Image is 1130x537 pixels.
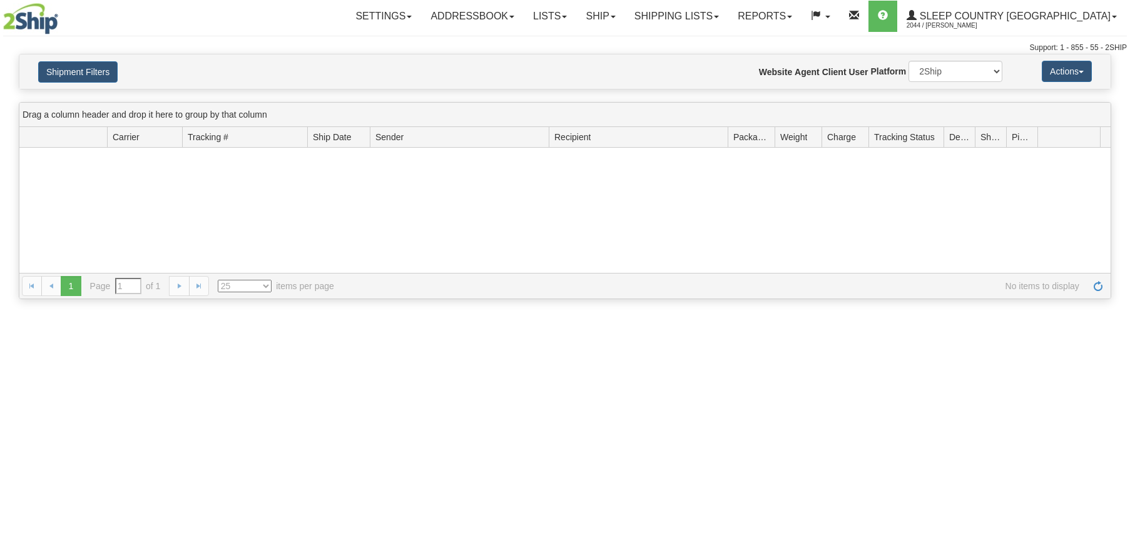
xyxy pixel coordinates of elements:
a: Lists [524,1,576,32]
span: Sender [375,131,404,143]
span: Shipment Issues [980,131,1001,143]
span: 1 [61,276,81,296]
span: items per page [218,280,334,292]
a: Refresh [1088,276,1108,296]
span: Charge [827,131,856,143]
span: Sleep Country [GEOGRAPHIC_DATA] [917,11,1111,21]
span: Delivery Status [949,131,970,143]
span: Tracking # [188,131,228,143]
span: No items to display [352,280,1079,292]
a: Ship [576,1,624,32]
div: Support: 1 - 855 - 55 - 2SHIP [3,43,1127,53]
span: Packages [733,131,770,143]
span: Ship Date [313,131,351,143]
button: Shipment Filters [38,61,118,83]
span: Pickup Status [1012,131,1032,143]
label: Platform [870,65,906,78]
a: Sleep Country [GEOGRAPHIC_DATA] 2044 / [PERSON_NAME] [897,1,1126,32]
label: User [848,66,868,78]
span: Carrier [113,131,140,143]
a: Reports [728,1,802,32]
div: grid grouping header [19,103,1111,127]
label: Client [822,66,847,78]
img: logo2044.jpg [3,3,58,34]
a: Settings [346,1,421,32]
button: Actions [1042,61,1092,82]
span: Tracking Status [874,131,935,143]
span: Weight [780,131,807,143]
a: Shipping lists [625,1,728,32]
span: Recipient [554,131,591,143]
label: Website [759,66,792,78]
a: Addressbook [421,1,524,32]
span: Page of 1 [90,278,161,294]
label: Agent [795,66,820,78]
span: 2044 / [PERSON_NAME] [907,19,1000,32]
